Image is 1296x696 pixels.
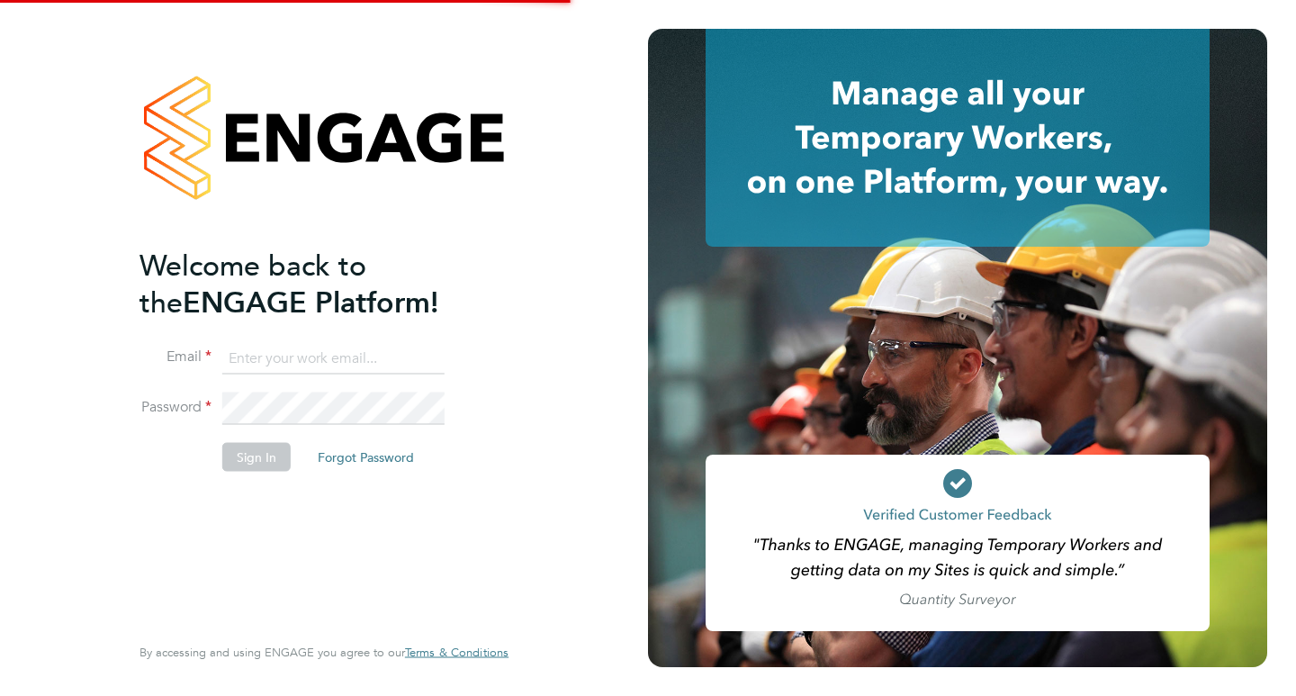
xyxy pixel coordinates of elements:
button: Forgot Password [303,443,428,472]
span: By accessing and using ENGAGE you agree to our [139,645,508,660]
label: Email [139,348,211,366]
span: Terms & Conditions [405,645,508,660]
span: Welcome back to the [139,248,366,320]
h2: ENGAGE Platform! [139,247,490,321]
label: Password [139,398,211,417]
button: Sign In [222,443,291,472]
input: Enter your work email... [222,342,445,375]
a: Terms & Conditions [405,646,508,660]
